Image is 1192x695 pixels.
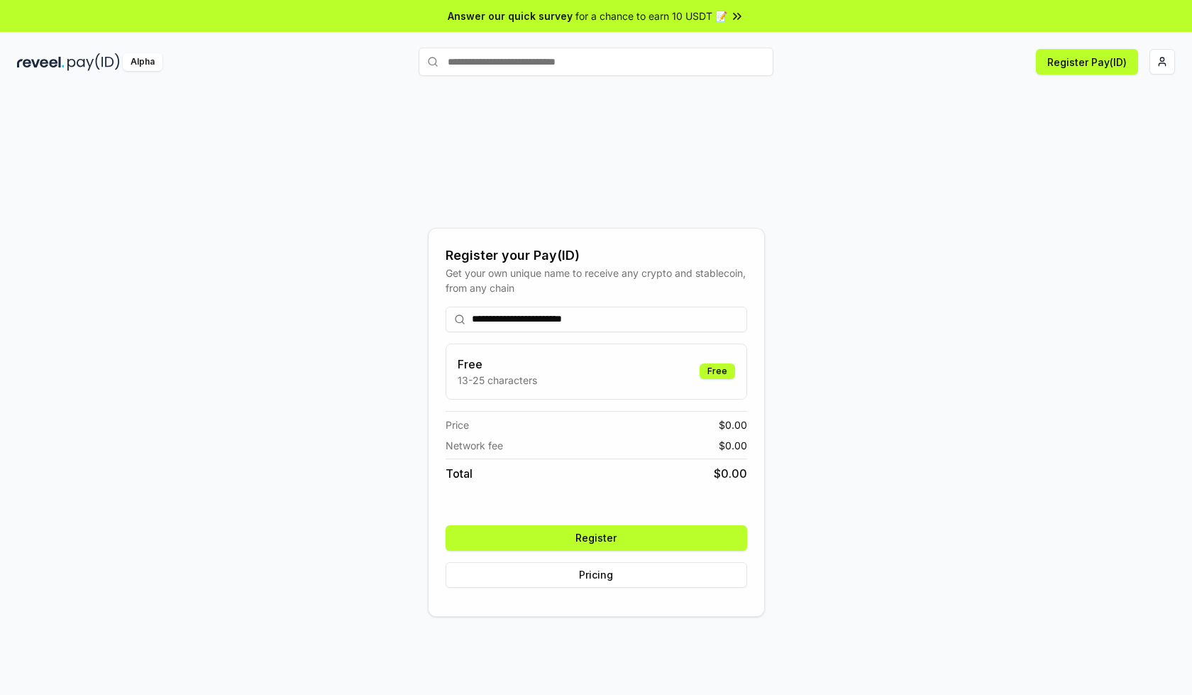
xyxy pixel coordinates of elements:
span: $ 0.00 [719,417,747,432]
span: Total [446,465,473,482]
img: pay_id [67,53,120,71]
div: Alpha [123,53,162,71]
span: Network fee [446,438,503,453]
span: for a chance to earn 10 USDT 📝 [575,9,727,23]
span: Price [446,417,469,432]
img: reveel_dark [17,53,65,71]
div: Free [700,363,735,379]
button: Register [446,525,747,551]
span: Answer our quick survey [448,9,573,23]
div: Register your Pay(ID) [446,246,747,266]
span: $ 0.00 [719,438,747,453]
button: Register Pay(ID) [1036,49,1138,75]
h3: Free [458,356,537,373]
p: 13-25 characters [458,373,537,388]
div: Get your own unique name to receive any crypto and stablecoin, from any chain [446,266,747,295]
span: $ 0.00 [714,465,747,482]
button: Pricing [446,562,747,588]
